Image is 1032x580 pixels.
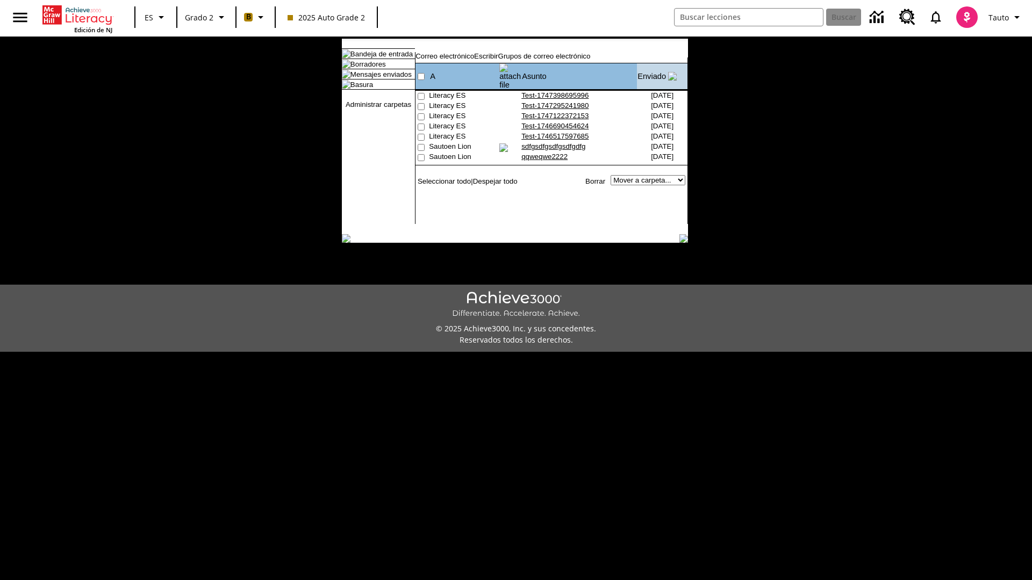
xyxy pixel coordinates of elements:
button: Boost El color de la clase es anaranjado claro. Cambiar el color de la clase. [240,8,271,27]
nobr: [DATE] [651,142,673,150]
a: Mensajes enviados [350,70,412,78]
a: Administrar carpetas [346,100,411,108]
button: Abrir el menú lateral [4,2,36,33]
a: A [430,72,435,81]
td: Literacy ES [429,112,499,122]
button: Lenguaje: ES, Selecciona un idioma [139,8,173,27]
a: Asunto [522,72,547,81]
a: Notificaciones [922,3,950,31]
img: folder_icon.gif [342,49,350,58]
span: ES [145,12,153,23]
nobr: [DATE] [651,112,673,120]
a: Bandeja de entrada [350,50,413,58]
nobr: [DATE] [651,122,673,130]
nobr: [DATE] [651,91,673,99]
a: Correo electrónico [415,52,474,60]
nobr: [DATE] [651,102,673,110]
td: Literacy ES [429,122,499,132]
nobr: [DATE] [651,153,673,161]
a: Test-1746690454624 [521,122,589,130]
a: Centro de recursos, Se abrirá en una pestaña nueva. [893,3,922,32]
img: avatar image [956,6,978,28]
img: folder_icon.gif [342,80,350,89]
img: arrow_down.gif [668,72,677,81]
div: Portada [42,3,112,34]
td: Literacy ES [429,91,499,102]
a: Grupos de correo electrónico [498,52,591,60]
img: black_spacer.gif [415,224,688,224]
a: Borrar [585,177,605,185]
a: Test-1747122372153 [521,112,589,120]
a: Seleccionar todo [418,177,471,185]
button: Grado: Grado 2, Elige un grado [181,8,232,27]
span: Tauto [988,12,1009,23]
span: 2025 Auto Grade 2 [288,12,365,23]
a: Basura [350,81,373,89]
button: Escoja un nuevo avatar [950,3,984,31]
a: Centro de información [863,3,893,32]
img: folder_icon.gif [342,60,350,68]
a: sdfgsdfgsdfgsdfgdfg [521,142,585,150]
a: Enviado [637,72,666,81]
img: table_footer_left.gif [342,234,350,243]
a: Escribir [474,52,498,60]
a: Test-1746517597685 [521,132,589,140]
td: Literacy ES [429,102,499,112]
span: Edición de NJ [74,26,112,34]
a: qqweqwe2222 [521,153,568,161]
td: Sautoen Lion [429,153,499,163]
td: Literacy ES [429,132,499,142]
img: folder_icon_pick.gif [342,70,350,78]
img: attach_icon.gif [499,143,508,152]
input: Buscar campo [675,9,823,26]
button: Perfil/Configuración [984,8,1028,27]
nobr: [DATE] [651,132,673,140]
a: Test-1747398695996 [521,91,589,99]
a: Test-1747295241980 [521,102,589,110]
a: Borradores [350,60,386,68]
img: Achieve3000 Differentiate Accelerate Achieve [452,291,580,318]
span: Grado 2 [185,12,213,23]
span: B [246,10,251,24]
td: Sautoen Lion [429,142,499,153]
td: | [415,175,517,187]
img: attach file [499,63,521,89]
a: Despejar todo [473,177,518,185]
img: table_footer_right.gif [679,234,688,243]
